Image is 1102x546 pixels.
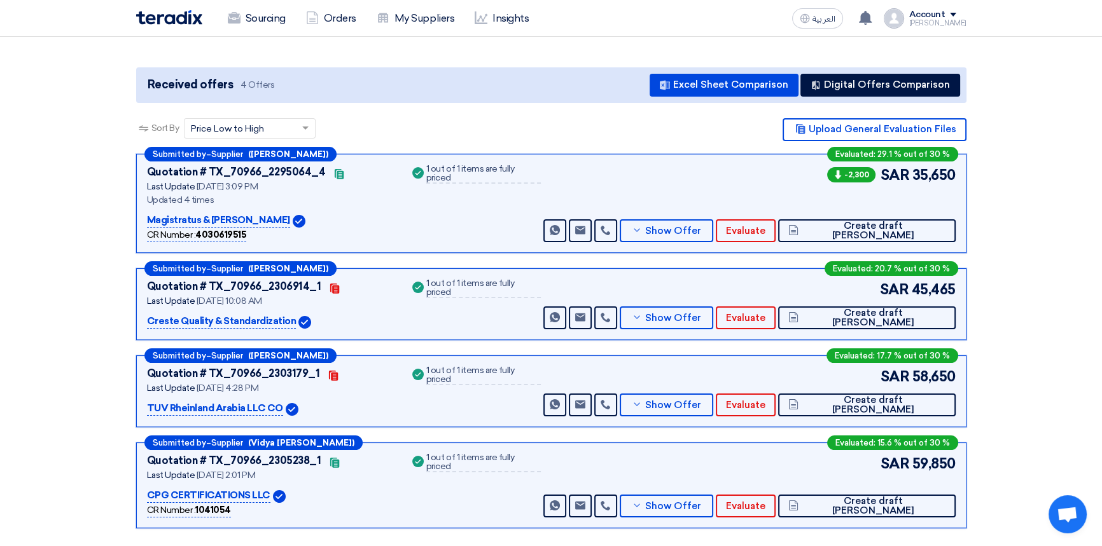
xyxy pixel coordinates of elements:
[147,193,394,207] div: Updated 4 times
[912,165,955,186] span: 35,650
[783,118,966,141] button: Upload General Evaluation Files
[296,4,366,32] a: Orders
[151,121,179,135] span: Sort By
[620,495,714,517] button: Show Offer
[426,165,541,184] div: 1 out of 1 items are fully priced
[726,226,765,236] span: Evaluate
[211,264,243,273] span: Supplier
[191,122,264,135] span: Price Low to High
[800,74,960,97] button: Digital Offers Comparison
[197,383,258,393] span: [DATE] 4:28 PM
[366,4,464,32] a: My Suppliers
[248,264,328,273] b: ([PERSON_NAME])
[620,393,714,416] button: Show Offer
[147,401,283,416] p: TUV Rheinland Arabia LLC CO
[153,150,206,158] span: Submitted by
[153,351,206,360] span: Submitted by
[286,403,298,416] img: Verified Account
[144,147,337,161] div: –
[716,219,776,242] button: Evaluate
[147,503,231,517] div: CR Number :
[813,15,835,24] span: العربية
[248,351,328,360] b: ([PERSON_NAME])
[211,439,243,447] span: Supplier
[802,221,945,240] span: Create draft [PERSON_NAME]
[880,279,909,300] span: SAR
[827,435,958,450] div: Evaluated: 15.6 % out of 30 %
[298,316,311,329] img: Verified Account
[144,261,337,276] div: –
[147,279,321,294] div: Quotation # TX_70966_2306914_1
[620,306,714,329] button: Show Offer
[827,167,875,182] span: -2,300
[426,366,541,385] div: 1 out of 1 items are fully priced
[211,351,243,360] span: Supplier
[147,453,321,468] div: Quotation # TX_70966_2305238_1
[726,400,765,410] span: Evaluate
[1049,495,1087,533] div: Open chat
[197,470,255,481] span: [DATE] 2:01 PM
[650,74,799,97] button: Excel Sheet Comparison
[147,228,247,242] div: CR Number :
[248,439,354,447] b: (Vidya [PERSON_NAME])
[825,261,958,276] div: Evaluated: 20.7 % out of 30 %
[802,308,945,327] span: Create draft [PERSON_NAME]
[248,150,328,158] b: ([PERSON_NAME])
[153,439,206,447] span: Submitted by
[716,306,776,329] button: Evaluate
[827,147,958,161] div: Evaluated: 29.1 % out of 30 %
[148,76,234,93] span: Received offers
[464,4,539,32] a: Insights
[802,496,945,515] span: Create draft [PERSON_NAME]
[147,488,270,503] p: CPG CERTIFICATIONS LLC
[881,366,910,387] span: SAR
[778,393,955,416] button: Create draft [PERSON_NAME]
[912,453,955,474] span: 59,850
[792,8,843,29] button: العربية
[802,395,945,414] span: Create draft [PERSON_NAME]
[195,505,231,515] b: 1041054
[911,279,955,300] span: 45,465
[884,8,904,29] img: profile_test.png
[195,229,246,240] b: 4030619515
[645,400,701,410] span: Show Offer
[912,366,955,387] span: 58,650
[293,215,305,228] img: Verified Account
[726,502,765,511] span: Evaluate
[211,150,243,158] span: Supplier
[716,495,776,517] button: Evaluate
[881,453,910,474] span: SAR
[197,296,262,306] span: [DATE] 10:08 AM
[136,10,202,25] img: Teradix logo
[144,435,363,450] div: –
[144,348,337,363] div: –
[778,219,955,242] button: Create draft [PERSON_NAME]
[881,165,910,186] span: SAR
[645,226,701,236] span: Show Offer
[826,348,958,363] div: Evaluated: 17.7 % out of 30 %
[147,296,195,306] span: Last Update
[273,490,286,503] img: Verified Account
[218,4,296,32] a: Sourcing
[909,20,966,27] div: [PERSON_NAME]
[778,306,955,329] button: Create draft [PERSON_NAME]
[645,502,701,511] span: Show Offer
[147,383,195,393] span: Last Update
[197,181,258,192] span: [DATE] 3:09 PM
[147,213,290,228] p: Magistratus & [PERSON_NAME]
[147,181,195,192] span: Last Update
[620,219,714,242] button: Show Offer
[153,264,206,273] span: Submitted by
[147,366,320,381] div: Quotation # TX_70966_2303179_1
[426,279,541,298] div: 1 out of 1 items are fully priced
[726,313,765,323] span: Evaluate
[147,470,195,481] span: Last Update
[426,453,541,472] div: 1 out of 1 items are fully priced
[909,10,945,20] div: Account
[241,79,274,91] span: 4 Offers
[645,313,701,323] span: Show Offer
[716,393,776,416] button: Evaluate
[147,165,326,180] div: Quotation # TX_70966_2295064_4
[147,314,296,329] p: Creste Quality & Standardization
[778,495,955,517] button: Create draft [PERSON_NAME]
